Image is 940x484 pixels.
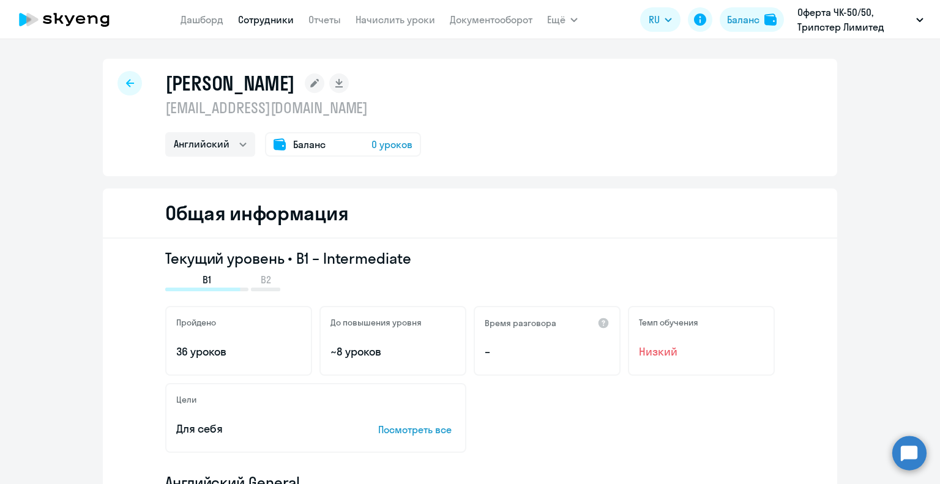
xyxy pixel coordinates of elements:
a: Сотрудники [238,13,294,26]
a: Начислить уроки [356,13,435,26]
p: [EMAIL_ADDRESS][DOMAIN_NAME] [165,98,421,117]
span: 0 уроков [371,137,412,152]
p: Посмотреть все [378,422,455,437]
span: RU [649,12,660,27]
button: RU [640,7,681,32]
button: Ещё [547,7,578,32]
h5: Цели [176,394,196,405]
span: Низкий [639,344,764,360]
span: Баланс [293,137,326,152]
p: ~8 уроков [330,344,455,360]
h3: Текущий уровень • B1 – Intermediate [165,248,775,268]
h5: Темп обучения [639,317,698,328]
h2: Общая информация [165,201,348,225]
a: Документооборот [450,13,532,26]
span: Ещё [547,12,565,27]
a: Отчеты [308,13,341,26]
p: – [485,344,610,360]
span: B2 [261,273,271,286]
p: Для себя [176,421,340,437]
a: Дашборд [181,13,223,26]
h1: [PERSON_NAME] [165,71,295,95]
p: Оферта ЧК-50/50, Трипстер Лимитед [797,5,911,34]
span: B1 [203,273,211,286]
img: balance [764,13,777,26]
p: 36 уроков [176,344,301,360]
div: Баланс [727,12,759,27]
h5: До повышения уровня [330,317,422,328]
h5: Пройдено [176,317,216,328]
button: Оферта ЧК-50/50, Трипстер Лимитед [791,5,930,34]
button: Балансbalance [720,7,784,32]
h5: Время разговора [485,318,556,329]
